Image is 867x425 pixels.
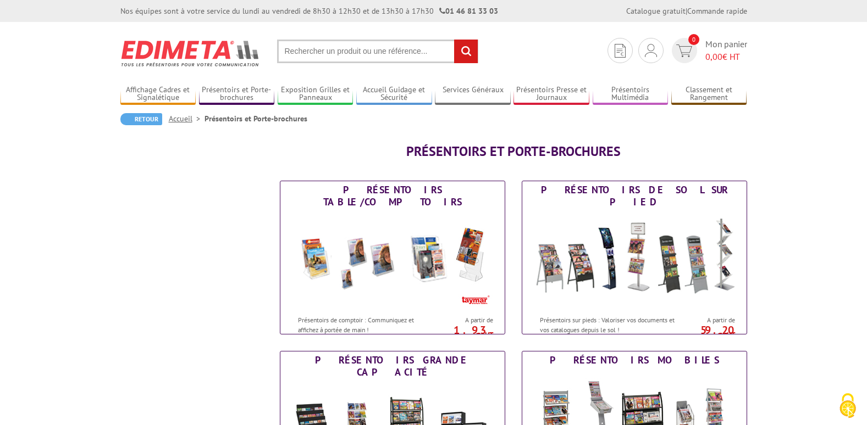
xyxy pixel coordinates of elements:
[120,5,498,16] div: Nos équipes sont à votre service du lundi au vendredi de 8h30 à 12h30 et de 13h30 à 17h30
[645,44,657,57] img: devis rapide
[199,85,275,103] a: Présentoirs et Porte-brochures
[705,38,747,63] span: Mon panier
[298,315,434,334] p: Présentoirs de comptoir : Communiquez et affichez à portée de main !
[437,316,493,325] span: A partir de
[593,85,669,103] a: Présentoirs Multimédia
[280,181,505,334] a: Présentoirs table/comptoirs Présentoirs table/comptoirs Présentoirs de comptoir : Communiquez et ...
[705,51,747,63] span: € HT
[834,392,862,420] img: Cookies (fenêtre modale)
[432,327,493,340] p: 1.93 €
[626,6,686,16] a: Catalogue gratuit
[727,330,735,339] sup: HT
[679,316,735,325] span: A partir de
[626,5,747,16] div: |
[435,85,511,103] a: Services Généraux
[120,113,162,125] a: Retour
[356,85,432,103] a: Accueil Guidage et Sécurité
[485,330,493,339] sup: HT
[525,184,744,208] div: Présentoirs de sol sur pied
[671,85,747,103] a: Classement et Rangement
[829,388,867,425] button: Cookies (fenêtre modale)
[687,6,747,16] a: Commande rapide
[525,354,744,366] div: Présentoirs mobiles
[705,51,722,62] span: 0,00
[669,38,747,63] a: devis rapide 0 Mon panier 0,00€ HT
[540,315,676,334] p: Présentoirs sur pieds : Valoriser vos documents et vos catalogues depuis le sol !
[513,85,589,103] a: Présentoirs Presse et Journaux
[454,40,478,63] input: rechercher
[169,114,205,124] a: Accueil
[205,113,307,124] li: Présentoirs et Porte-brochures
[522,181,747,334] a: Présentoirs de sol sur pied Présentoirs de sol sur pied Présentoirs sur pieds : Valoriser vos doc...
[439,6,498,16] strong: 01 46 81 33 03
[120,33,261,74] img: Edimeta
[283,354,502,378] div: Présentoirs grande capacité
[278,85,354,103] a: Exposition Grilles et Panneaux
[533,211,736,310] img: Présentoirs de sol sur pied
[673,327,735,340] p: 59.20 €
[283,184,502,208] div: Présentoirs table/comptoirs
[688,34,699,45] span: 0
[676,44,692,57] img: devis rapide
[280,144,747,159] h1: Présentoirs et Porte-brochures
[277,40,478,63] input: Rechercher un produit ou une référence...
[291,211,494,310] img: Présentoirs table/comptoirs
[615,44,626,58] img: devis rapide
[120,85,196,103] a: Affichage Cadres et Signalétique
